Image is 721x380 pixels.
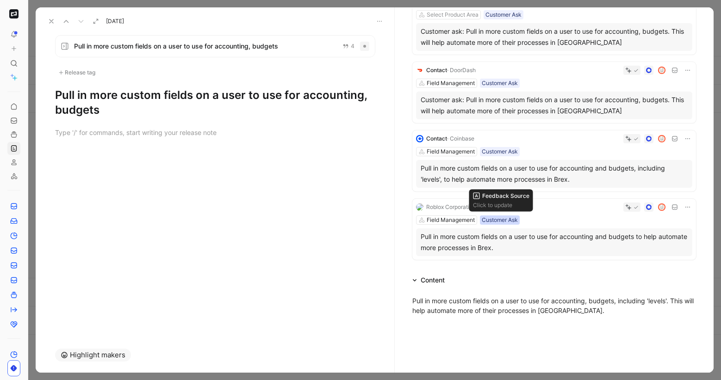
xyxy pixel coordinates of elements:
[447,135,474,142] span: · Coinbase
[659,204,665,210] img: avatar
[55,88,375,117] h1: Pull in more custom fields on a user to use for accounting, budgets
[106,18,124,25] span: [DATE]
[426,67,447,74] span: Contact
[341,41,356,51] button: 4
[426,202,476,212] div: Roblox Corporation
[416,135,423,142] img: logo
[421,231,688,253] div: Pull in more custom fields on a user to use for accounting and budgets to help automate more proc...
[421,163,688,185] div: Pull in more custom fields on a user to use for accounting and budgets, including 'levels', to he...
[485,10,522,19] div: Customer Ask
[421,26,688,48] div: Customer ask: Pull in more custom fields on a user to use for accounting, budgets. This will help...
[421,94,688,116] div: Customer ask: Pull in more custom fields on a user to use for accounting, budgets. This will help...
[427,147,475,156] div: Field Management
[426,135,447,142] span: Contact
[416,203,423,211] img: logo
[427,10,479,19] div: Select Product Area
[659,136,665,142] img: avatar
[447,67,476,74] span: · DoorDash
[55,67,99,78] div: Release tag
[421,275,445,286] div: Content
[7,7,20,20] button: Brex
[9,9,19,18] img: Brex
[482,147,518,156] div: Customer Ask
[74,41,335,52] span: Pull in more custom fields on a user to use for accounting, budgets
[416,67,423,74] img: logo
[351,43,354,49] span: 4
[409,275,448,286] div: Content
[482,215,518,225] div: Customer Ask
[427,215,475,225] div: Field Management
[55,68,375,77] div: Release tag
[659,67,665,74] img: avatar
[55,349,131,362] button: Highlight makers
[412,297,696,314] span: Pull in more custom fields on a user to use for accounting, budgets, including 'levels'. This wil...
[482,79,518,88] div: Customer Ask
[427,79,475,88] div: Field Management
